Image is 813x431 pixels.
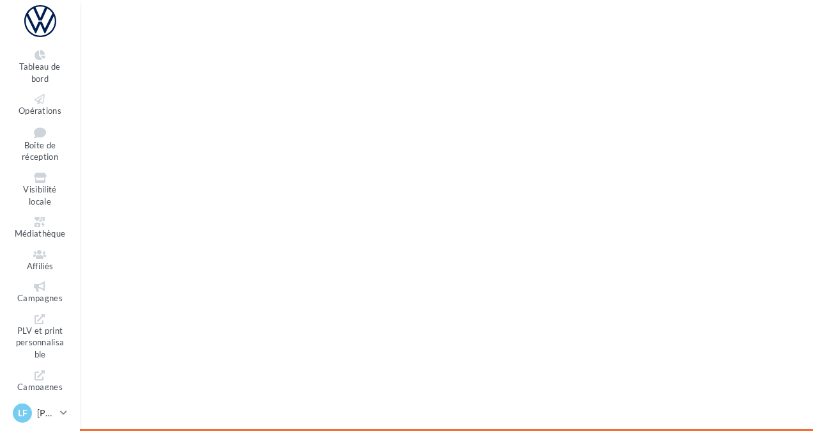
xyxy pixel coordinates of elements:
[10,91,70,119] a: Opérations
[27,261,54,271] span: Affiliés
[10,47,70,86] a: Tableau de bord
[19,106,61,116] span: Opérations
[18,407,27,419] span: LF
[10,279,70,306] a: Campagnes
[23,184,56,207] span: Visibilité locale
[10,247,70,274] a: Affiliés
[10,214,70,242] a: Médiathèque
[10,368,70,419] a: Campagnes DataOnDemand
[22,140,58,162] span: Boîte de réception
[19,61,60,84] span: Tableau de bord
[15,382,65,416] span: Campagnes DataOnDemand
[10,124,70,165] a: Boîte de réception
[15,228,66,239] span: Médiathèque
[10,170,70,209] a: Visibilité locale
[16,325,65,359] span: PLV et print personnalisable
[10,401,70,425] a: LF [PERSON_NAME]
[10,311,70,363] a: PLV et print personnalisable
[37,407,55,419] p: [PERSON_NAME]
[17,293,63,303] span: Campagnes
